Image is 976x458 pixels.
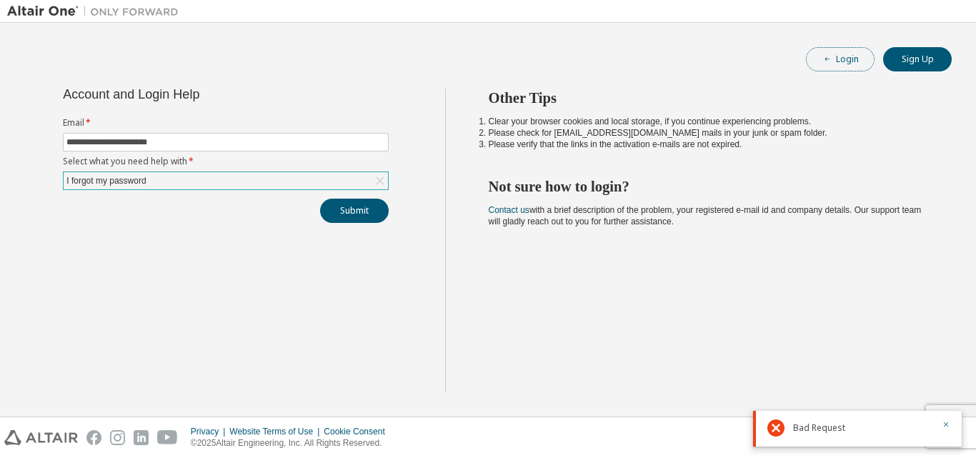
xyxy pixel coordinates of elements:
[793,422,845,434] span: Bad Request
[157,430,178,445] img: youtube.svg
[64,172,388,189] div: I forgot my password
[110,430,125,445] img: instagram.svg
[191,426,229,437] div: Privacy
[489,116,927,127] li: Clear your browser cookies and local storage, if you continue experiencing problems.
[489,205,922,226] span: with a brief description of the problem, your registered e-mail id and company details. Our suppo...
[489,205,529,215] a: Contact us
[324,426,393,437] div: Cookie Consent
[64,173,148,189] div: I forgot my password
[134,430,149,445] img: linkedin.svg
[883,47,952,71] button: Sign Up
[191,437,394,449] p: © 2025 Altair Engineering, Inc. All Rights Reserved.
[7,4,186,19] img: Altair One
[489,127,927,139] li: Please check for [EMAIL_ADDRESS][DOMAIN_NAME] mails in your junk or spam folder.
[489,89,927,107] h2: Other Tips
[63,89,324,100] div: Account and Login Help
[63,117,389,129] label: Email
[489,139,927,150] li: Please verify that the links in the activation e-mails are not expired.
[63,156,389,167] label: Select what you need help with
[229,426,324,437] div: Website Terms of Use
[86,430,101,445] img: facebook.svg
[4,430,78,445] img: altair_logo.svg
[806,47,875,71] button: Login
[320,199,389,223] button: Submit
[489,177,927,196] h2: Not sure how to login?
